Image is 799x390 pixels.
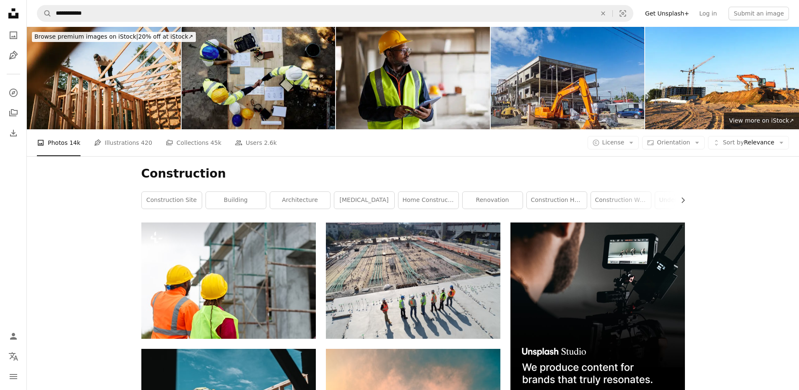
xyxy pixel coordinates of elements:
[326,222,500,339] img: seven construction workers standing on white field
[5,368,22,385] button: Menu
[5,105,22,121] a: Collections
[5,47,22,64] a: Illustrations
[336,27,490,129] img: Portrait of male engineer with hardhat using digital tablet while working on construction site
[491,27,645,129] img: Rosehall, East Berbice-Corentyne, Guyana - Building Construction with Heavy Equipment around
[5,27,22,44] a: Photos
[694,7,722,20] a: Log in
[724,113,799,129] a: View more on iStock↗
[5,84,22,101] a: Explore
[34,33,138,40] span: Browse premium images on iStock |
[270,192,330,209] a: architecture
[708,136,789,149] button: Sort byRelevance
[602,139,625,146] span: License
[613,5,633,21] button: Visual search
[94,129,152,156] a: Illustrations 420
[141,166,685,181] h1: Construction
[591,192,651,209] a: construction workers
[5,125,22,141] a: Download History
[675,192,685,209] button: scroll list to the right
[640,7,694,20] a: Get Unsplash+
[141,222,316,339] img: a couple of construction workers standing next to each other
[27,27,181,129] img: Construction Crew Putting Up Framing of New Home
[657,139,690,146] span: Orientation
[37,5,633,22] form: Find visuals sitewide
[463,192,523,209] a: renovation
[729,117,794,124] span: View more on iStock ↗
[235,129,277,156] a: Users 2.6k
[588,136,639,149] button: License
[264,138,276,147] span: 2.6k
[723,139,774,147] span: Relevance
[141,277,316,284] a: a couple of construction workers standing next to each other
[398,192,458,209] a: home construction
[645,27,799,129] img: Construction site. Buildings under construction. Tower Cranes on Residential Buildings construction.
[206,192,266,209] a: building
[642,136,705,149] button: Orientation
[32,32,196,42] div: 20% off at iStock ↗
[5,348,22,365] button: Language
[142,192,202,209] a: construction site
[527,192,587,209] a: construction house
[141,138,152,147] span: 420
[334,192,394,209] a: [MEDICAL_DATA]
[326,277,500,284] a: seven construction workers standing on white field
[182,27,336,129] img: Blueprint, architecture and men at table shaking hands for collaboration, agreement and inspectio...
[211,138,221,147] span: 45k
[166,129,221,156] a: Collections 45k
[37,5,52,21] button: Search Unsplash
[729,7,789,20] button: Submit an image
[27,27,201,47] a: Browse premium images on iStock|20% off at iStock↗
[594,5,612,21] button: Clear
[655,192,715,209] a: under construction
[723,139,744,146] span: Sort by
[5,328,22,345] a: Log in / Sign up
